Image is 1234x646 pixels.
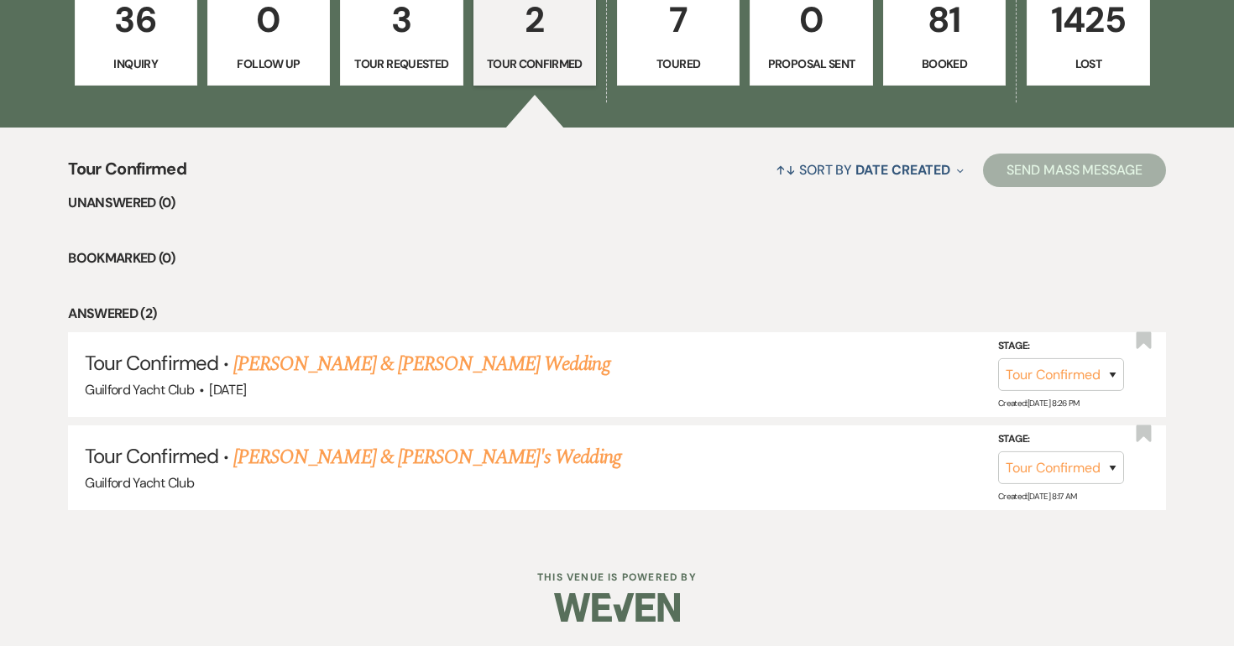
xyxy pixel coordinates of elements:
[85,350,218,376] span: Tour Confirmed
[351,55,452,73] p: Tour Requested
[85,474,194,492] span: Guilford Yacht Club
[85,443,218,469] span: Tour Confirmed
[218,55,319,73] p: Follow Up
[86,55,186,73] p: Inquiry
[998,491,1077,502] span: Created: [DATE] 8:17 AM
[1038,55,1138,73] p: Lost
[68,247,1166,269] li: Bookmarked (0)
[68,156,186,192] span: Tour Confirmed
[233,349,609,379] a: [PERSON_NAME] & [PERSON_NAME] Wedding
[894,55,995,73] p: Booked
[68,303,1166,325] li: Answered (2)
[233,442,621,472] a: [PERSON_NAME] & [PERSON_NAME]'s Wedding
[761,55,861,73] p: Proposal Sent
[983,154,1166,187] button: Send Mass Message
[855,161,950,179] span: Date Created
[484,55,585,73] p: Tour Confirmed
[998,398,1080,409] span: Created: [DATE] 8:26 PM
[776,161,796,179] span: ↑↓
[85,381,194,399] span: Guilford Yacht Club
[554,578,680,637] img: Weven Logo
[68,192,1166,214] li: Unanswered (0)
[998,337,1124,356] label: Stage:
[998,430,1124,449] label: Stage:
[209,381,246,399] span: [DATE]
[769,148,970,192] button: Sort By Date Created
[628,55,729,73] p: Toured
